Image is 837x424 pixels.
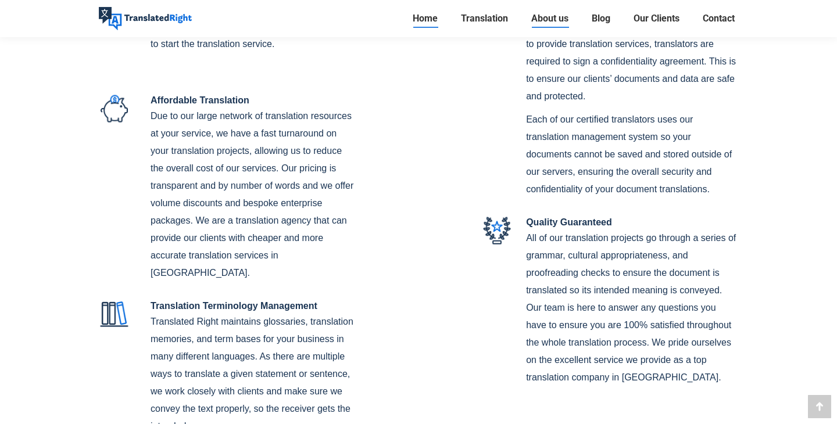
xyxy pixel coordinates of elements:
span: Affordable Translation [151,95,249,105]
a: Home [409,10,441,27]
a: Our Clients [630,10,683,27]
p: Due to our large network of translation resources at your service, we have a fast turnaround on y... [151,107,355,282]
a: About us [528,10,572,27]
p: Each of our certified translators uses our translation management system so your documents cannot... [526,111,738,198]
a: Contact [699,10,738,27]
span: Home [413,13,438,24]
span: Quality Guaranteed [526,217,612,227]
span: Contact [703,13,735,24]
img: Translated Right [99,7,192,30]
a: Blog [588,10,614,27]
span: Blog [592,13,610,24]
a: Translation [457,10,512,27]
span: Translation [461,13,508,24]
img: null [99,94,128,123]
img: null [482,216,512,245]
img: null [99,300,128,328]
p: All of our translation projects go through a series of grammar, cultural appropriateness, and pro... [526,229,738,386]
span: About us [531,13,568,24]
span: Our Clients [634,13,679,24]
span: Translation Terminology Management [151,301,317,311]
